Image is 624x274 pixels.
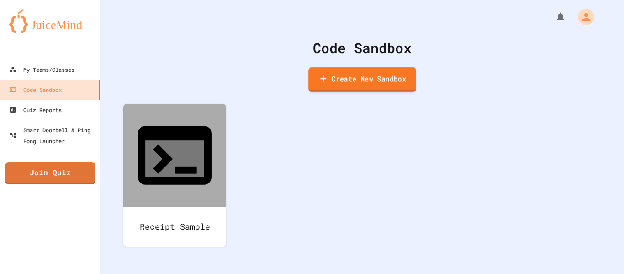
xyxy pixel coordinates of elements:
[9,84,62,95] div: Code Sandbox
[9,64,74,75] div: My Teams/Classes
[9,104,62,115] div: Quiz Reports
[123,38,601,58] div: Code Sandbox
[308,67,416,92] a: Create New Sandbox
[123,207,226,247] div: Receipt Sample
[5,162,95,184] a: Join Quiz
[9,9,91,33] img: logo-orange.svg
[568,6,597,27] div: My Account
[9,124,97,146] div: Smart Doorbell & Ping Pong Launcher
[123,104,226,247] a: Receipt Sample
[538,9,568,25] div: My Notifications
